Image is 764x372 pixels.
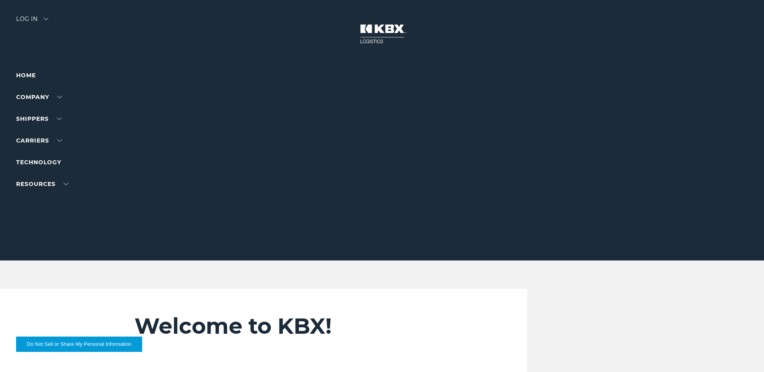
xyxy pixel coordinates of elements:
a: SHIPPERS [16,115,62,122]
div: Log in [16,16,48,28]
a: Technology [16,159,61,166]
img: arrow [43,18,48,20]
a: Home [16,72,36,79]
a: Carriers [16,137,62,144]
img: kbx logo [352,16,412,52]
a: RESOURCES [16,180,68,188]
h2: Welcome to KBX! [135,313,478,339]
a: Company [16,93,62,101]
button: Do Not Sell or Share My Personal Information [16,337,142,352]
